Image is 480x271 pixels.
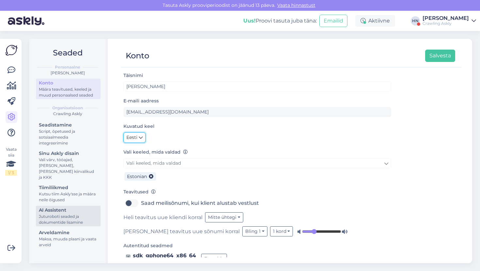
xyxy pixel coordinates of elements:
[5,44,18,56] img: Askly Logo
[411,16,420,25] div: HN
[5,146,17,176] div: Vaata siia
[52,105,83,111] b: Organisatsioon
[123,226,391,236] div: [PERSON_NAME] teavitus uue sõnumi korral
[36,121,101,147] a: SeadistamineScript, õpetused ja sotsiaalmeedia integreerimine
[36,149,101,181] a: Sinu Askly disainVali värv, tööajad, [PERSON_NAME], [PERSON_NAME] kiirvalikud ja KKK
[39,214,98,225] div: Juturoboti seaded ja dokumentide lisamine
[36,206,101,226] a: AI AssistentJuturoboti seaded ja dokumentide lisamine
[36,79,101,99] a: KontoMäära teavitused, keeled ja muud personaalsed seaded
[123,107,391,117] input: Sisesta e-maili aadress
[39,122,98,128] div: Seadistamine
[243,17,317,25] div: Proovi tasuta juba täna:
[205,212,243,222] button: Mitte ühtegi
[39,191,98,203] div: Kutsu tiim Askly'sse ja määra neile õigused
[123,149,188,156] label: Vali keeled, mida valdad
[123,82,391,92] input: Sisesta nimi
[126,134,137,141] span: Eesti
[423,16,469,21] div: [PERSON_NAME]
[39,86,98,98] div: Määra teavitused, keeled ja muud personaalsed seaded
[423,16,476,26] a: [PERSON_NAME]Crawling Askly
[39,128,98,146] div: Script, õpetused ja sotsiaalmeedia integreerimine
[123,212,391,222] div: Heli teavitus uue kliendi korral
[39,157,98,180] div: Vali värv, tööajad, [PERSON_NAME], [PERSON_NAME] kiirvalikud ja KKK
[355,15,395,27] div: Aktiivne
[270,226,293,236] button: 1 kord
[35,70,101,76] div: [PERSON_NAME]
[319,15,347,27] button: Emailid
[141,198,259,208] label: Saad meilisõnumi, kui klient alustab vestlust
[242,226,267,236] button: Bling 1
[55,64,80,70] b: Personaalne
[425,50,455,62] button: Salvesta
[423,21,469,26] div: Crawling Askly
[36,228,101,249] a: ArveldamineMaksa, muuda plaani ja vaata arveid
[39,150,98,157] div: Sinu Askly disain
[35,111,101,117] div: Crawling Askly
[275,2,317,8] a: Vaata hinnastust
[123,242,173,249] label: Autentitud seadmed
[39,184,98,191] div: Tiimiliikmed
[123,132,146,143] a: Eesti
[123,158,391,168] a: Vali keeled, mida valdad
[39,229,98,236] div: Arveldamine
[36,183,101,204] a: TiimiliikmedKutsu tiim Askly'sse ja määra neile õigused
[201,254,227,264] button: Eemalda
[243,18,256,24] b: Uus!
[39,236,98,248] div: Maksa, muuda plaani ja vaata arveid
[126,50,149,62] div: Konto
[127,173,147,179] span: Estonian
[5,170,17,176] div: 1 / 3
[123,123,154,130] label: Kuvatud keel
[123,98,159,104] label: E-maili aadress
[35,47,101,59] h2: Seaded
[39,207,98,214] div: AI Assistent
[123,188,156,195] label: Teavitused
[123,72,143,79] label: Täisnimi
[39,80,98,86] div: Konto
[126,160,181,166] span: Vali keeled, mida valdad
[133,252,196,260] div: sdk_gphone64_x86_64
